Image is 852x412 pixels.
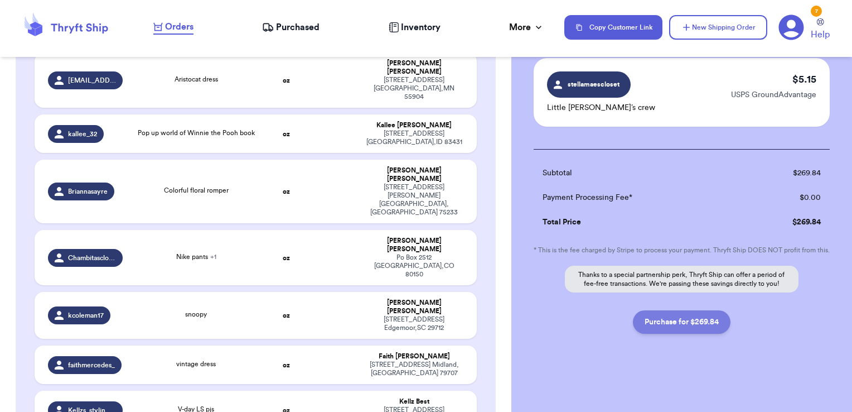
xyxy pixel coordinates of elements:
[365,76,463,101] div: [STREET_ADDRESS] [GEOGRAPHIC_DATA] , MN 55904
[740,185,830,210] td: $ 0.00
[283,77,290,84] strong: oz
[365,299,463,315] div: [PERSON_NAME] [PERSON_NAME]
[68,253,117,262] span: Chambitascloset
[262,21,319,34] a: Purchased
[176,361,216,367] span: vintage dress
[164,187,229,194] span: Colorful floral romper
[68,130,97,138] span: kallee_32
[401,21,440,34] span: Inventory
[68,361,115,370] span: faithmercedes_
[365,397,463,406] div: Kellz Best
[365,166,463,183] div: [PERSON_NAME] [PERSON_NAME]
[283,362,290,368] strong: oz
[534,246,830,255] p: * This is the fee charged by Stripe to process your payment. Thryft Ship DOES NOT profit from this.
[138,130,255,136] span: Pop up world of Winnie the Pooh book
[365,253,463,279] div: Po Box 2512 [GEOGRAPHIC_DATA] , CO 80150
[534,210,740,234] td: Total Price
[365,315,463,332] div: [STREET_ADDRESS] Edgemoor , SC 29712
[165,20,193,33] span: Orders
[740,210,830,234] td: $ 269.84
[567,79,620,89] span: stellamaescloset
[175,76,218,83] span: Aristocat dress
[792,71,816,87] p: $ 5.15
[68,187,108,196] span: Briannasayre
[740,161,830,185] td: $ 269.84
[365,121,463,130] div: Kallee [PERSON_NAME]
[68,311,104,320] span: kcoleman17
[669,15,767,40] button: New Shipping Order
[276,21,319,34] span: Purchased
[509,21,544,34] div: More
[778,15,804,40] a: 7
[389,21,440,34] a: Inventory
[547,102,655,113] p: Little [PERSON_NAME]’s crew
[564,15,662,40] button: Copy Customer Link
[534,185,740,210] td: Payment Processing Fee*
[185,311,207,318] span: snoopy
[283,255,290,261] strong: oz
[365,352,463,361] div: Faith [PERSON_NAME]
[811,28,830,41] span: Help
[365,183,463,217] div: [STREET_ADDRESS][PERSON_NAME] [GEOGRAPHIC_DATA] , [GEOGRAPHIC_DATA] 75233
[176,253,216,260] span: Nike pants
[365,59,463,76] div: [PERSON_NAME] [PERSON_NAME]
[365,130,463,146] div: [STREET_ADDRESS] [GEOGRAPHIC_DATA] , ID 83431
[731,89,816,100] p: USPS GroundAdvantage
[365,237,463,253] div: [PERSON_NAME] [PERSON_NAME]
[365,361,463,377] div: [STREET_ADDRESS] Midland , [GEOGRAPHIC_DATA] 79707
[283,188,290,195] strong: oz
[210,253,216,260] span: + 1
[811,6,822,17] div: 7
[534,161,740,185] td: Subtotal
[633,310,730,334] button: Purchase for $269.84
[68,76,117,85] span: [EMAIL_ADDRESS][DOMAIN_NAME]
[283,312,290,319] strong: oz
[811,18,830,41] a: Help
[565,266,798,293] p: Thanks to a special partnership perk, Thryft Ship can offer a period of fee-free transactions. We...
[153,20,193,35] a: Orders
[283,131,290,137] strong: oz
